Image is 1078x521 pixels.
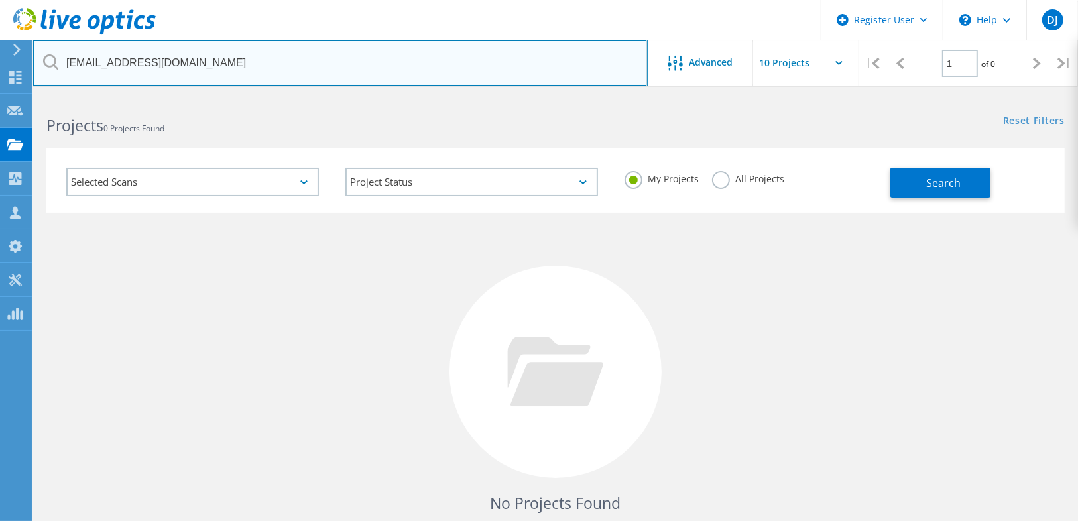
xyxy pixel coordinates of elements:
[1003,116,1065,127] a: Reset Filters
[13,28,156,37] a: Live Optics Dashboard
[712,171,784,184] label: All Projects
[103,123,164,134] span: 0 Projects Found
[1047,15,1058,25] span: DJ
[959,14,971,26] svg: \n
[46,115,103,136] b: Projects
[926,176,961,190] span: Search
[981,58,995,70] span: of 0
[66,168,319,196] div: Selected Scans
[33,40,648,86] input: Search projects by name, owner, ID, company, etc
[1051,40,1078,87] div: |
[345,168,598,196] div: Project Status
[890,168,990,198] button: Search
[859,40,886,87] div: |
[60,492,1051,514] h4: No Projects Found
[689,58,733,67] span: Advanced
[625,171,699,184] label: My Projects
